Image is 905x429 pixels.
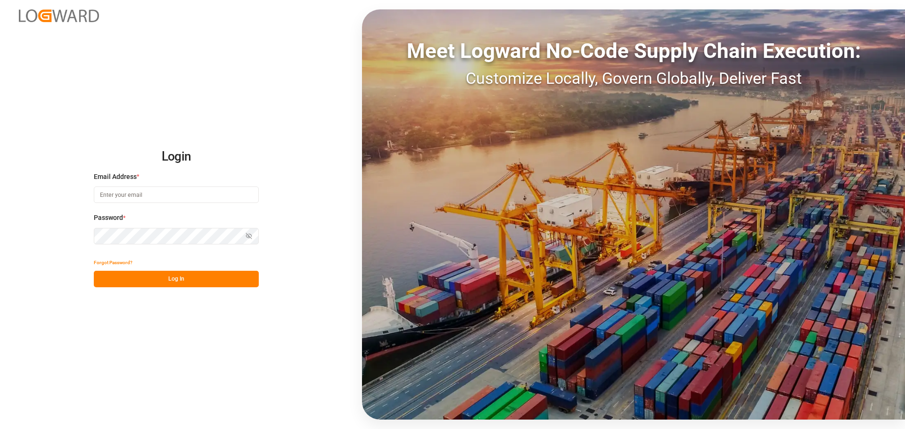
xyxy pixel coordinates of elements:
[94,254,132,271] button: Forgot Password?
[94,271,259,287] button: Log In
[94,186,259,203] input: Enter your email
[94,172,137,182] span: Email Address
[19,9,99,22] img: Logward_new_orange.png
[94,213,123,223] span: Password
[362,66,905,90] div: Customize Locally, Govern Globally, Deliver Fast
[94,142,259,172] h2: Login
[362,35,905,66] div: Meet Logward No-Code Supply Chain Execution:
